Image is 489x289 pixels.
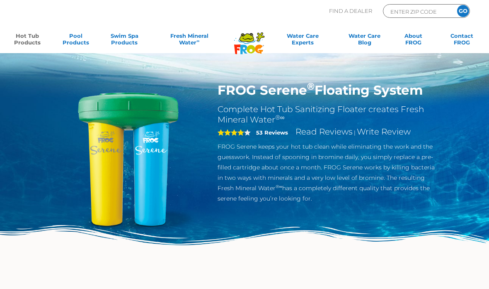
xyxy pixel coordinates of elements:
a: Write Review [357,127,411,137]
a: AboutFROG [395,32,432,49]
p: Find A Dealer [329,4,372,18]
a: Hot TubProducts [8,32,46,49]
a: ContactFROG [443,32,481,49]
img: Frog Products Logo [230,22,269,54]
h2: Complete Hot Tub Sanitizing Floater creates Fresh Mineral Water [218,104,438,125]
h1: FROG Serene Floating System [218,82,438,98]
span: 4 [218,129,244,136]
sup: ∞ [196,39,199,43]
a: Water CareBlog [346,32,383,49]
p: FROG Serene keeps your hot tub clean while eliminating the work and the guesswork. Instead of spo... [218,142,438,204]
a: Swim SpaProducts [106,32,143,49]
input: GO [457,5,469,17]
a: Read Reviews [295,127,353,137]
span: | [354,129,356,136]
strong: 53 Reviews [256,129,288,136]
a: Fresh MineralWater∞ [154,32,225,49]
sup: ® [307,80,315,92]
sup: ®∞ [275,113,285,121]
a: Water CareExperts [271,32,335,49]
sup: ®∞ [276,184,283,189]
a: PoolProducts [57,32,94,49]
img: hot-tub-product-serene-floater.png [51,82,205,236]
